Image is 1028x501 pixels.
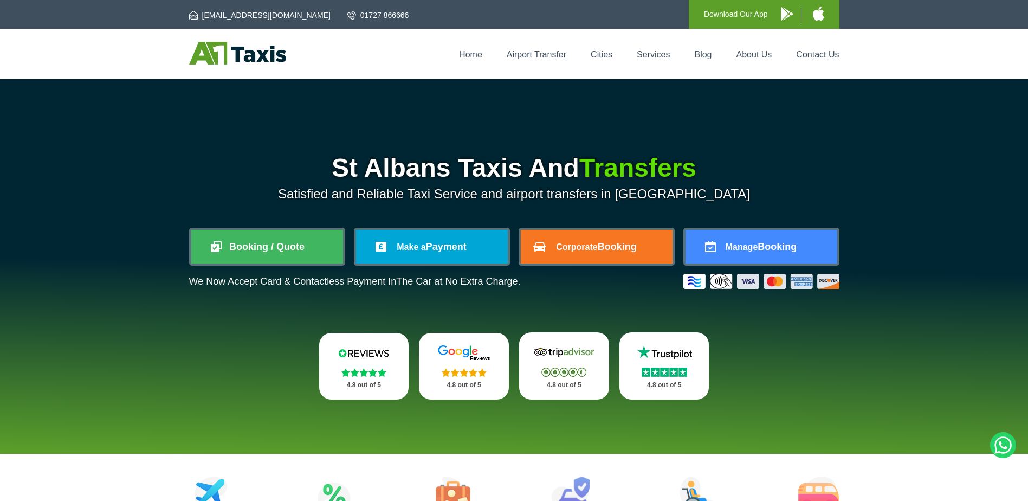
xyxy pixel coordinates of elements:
[459,50,482,59] a: Home
[431,378,497,392] p: 4.8 out of 5
[619,332,709,400] a: Trustpilot Stars 4.8 out of 5
[347,10,409,21] a: 01727 866666
[531,378,597,392] p: 4.8 out of 5
[781,7,793,21] img: A1 Taxis Android App
[521,230,673,264] a: CorporateBooking
[319,333,409,400] a: Reviews.io Stars 4.8 out of 5
[796,50,839,59] a: Contact Us
[397,242,425,252] span: Make a
[591,50,612,59] a: Cities
[556,242,597,252] span: Corporate
[683,274,839,289] img: Credit And Debit Cards
[642,368,687,377] img: Stars
[356,230,508,264] a: Make aPayment
[637,50,670,59] a: Services
[189,10,331,21] a: [EMAIL_ADDRESS][DOMAIN_NAME]
[694,50,712,59] a: Blog
[189,276,521,287] p: We Now Accept Card & Contactless Payment In
[813,7,824,21] img: A1 Taxis iPhone App
[519,332,609,400] a: Tripadvisor Stars 4.8 out of 5
[189,155,839,181] h1: St Albans Taxis And
[189,187,839,202] p: Satisfied and Reliable Taxi Service and airport transfers in [GEOGRAPHIC_DATA]
[189,42,286,65] img: A1 Taxis St Albans LTD
[686,230,837,264] a: ManageBooking
[631,378,697,392] p: 4.8 out of 5
[632,344,697,361] img: Trustpilot
[419,333,509,400] a: Google Stars 4.8 out of 5
[331,345,396,361] img: Reviews.io
[331,378,397,392] p: 4.8 out of 5
[396,276,520,287] span: The Car at No Extra Charge.
[431,345,496,361] img: Google
[532,344,597,361] img: Tripadvisor
[191,230,343,264] a: Booking / Quote
[736,50,772,59] a: About Us
[341,368,386,377] img: Stars
[579,153,696,182] span: Transfers
[541,368,586,377] img: Stars
[726,242,758,252] span: Manage
[442,368,487,377] img: Stars
[704,8,768,21] p: Download Our App
[507,50,566,59] a: Airport Transfer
